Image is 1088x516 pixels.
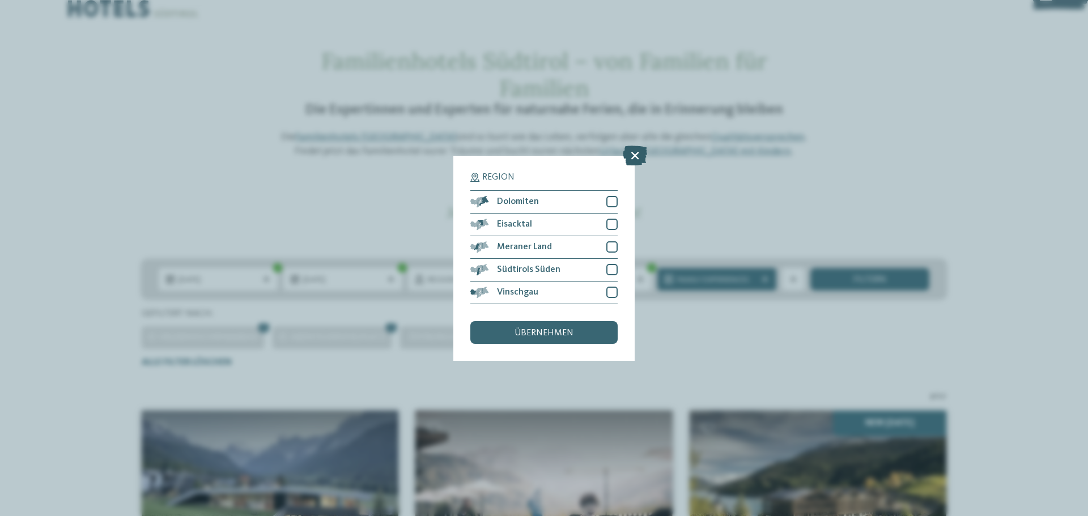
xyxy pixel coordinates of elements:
[497,197,539,206] span: Dolomiten
[497,265,560,274] span: Südtirols Süden
[482,173,515,182] span: Region
[497,288,538,297] span: Vinschgau
[515,329,573,338] span: übernehmen
[497,220,532,229] span: Eisacktal
[497,242,552,251] span: Meraner Land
